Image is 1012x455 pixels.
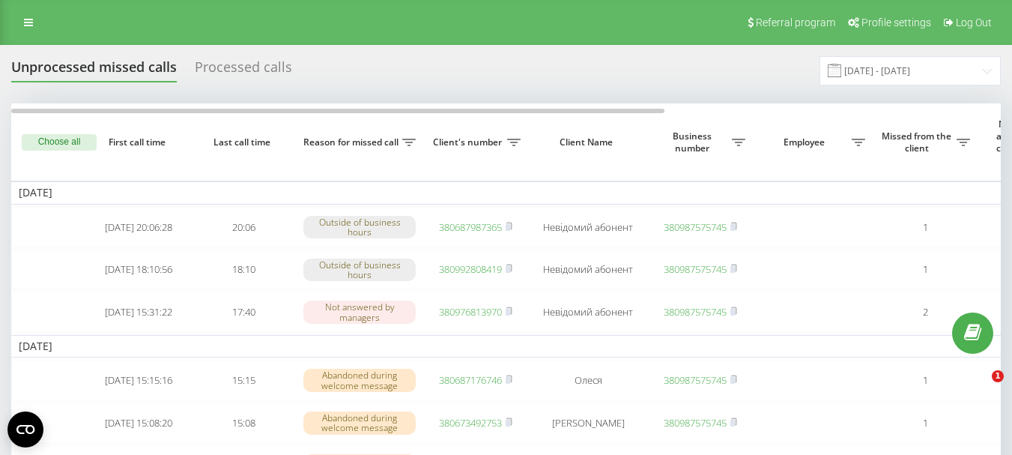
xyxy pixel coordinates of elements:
[664,262,727,276] a: 380987575745
[86,403,191,443] td: [DATE] 15:08:20
[873,208,978,247] td: 1
[756,16,835,28] span: Referral program
[191,208,296,247] td: 20:06
[191,250,296,289] td: 18:10
[528,208,648,247] td: Невідомий абонент
[439,305,502,319] a: 380976813970
[541,136,635,148] span: Client Name
[303,136,402,148] span: Reason for missed call
[664,220,727,234] a: 380987575745
[195,59,292,82] div: Processed calls
[664,416,727,430] a: 380987575745
[880,130,957,154] span: Missed from the client
[528,403,648,443] td: [PERSON_NAME]
[664,305,727,319] a: 380987575745
[861,16,931,28] span: Profile settings
[439,262,502,276] a: 380992808419
[98,136,179,148] span: First call time
[528,292,648,332] td: Невідомий абонент
[664,373,727,387] a: 380987575745
[528,361,648,400] td: Олеся
[22,134,97,151] button: Choose all
[191,292,296,332] td: 17:40
[760,136,852,148] span: Employee
[191,361,296,400] td: 15:15
[655,130,732,154] span: Business number
[873,403,978,443] td: 1
[86,292,191,332] td: [DATE] 15:31:22
[303,369,416,391] div: Abandoned during welcome message
[873,250,978,289] td: 1
[431,136,507,148] span: Client's number
[303,301,416,323] div: Not answered by managers
[7,412,43,448] button: Open CMP widget
[303,412,416,434] div: Abandoned during welcome message
[86,361,191,400] td: [DATE] 15:15:16
[992,370,1004,382] span: 1
[528,250,648,289] td: Невідомий абонент
[86,250,191,289] td: [DATE] 18:10:56
[86,208,191,247] td: [DATE] 20:06:28
[303,259,416,281] div: Outside of business hours
[873,361,978,400] td: 1
[191,403,296,443] td: 15:08
[873,292,978,332] td: 2
[439,416,502,430] a: 380673492753
[303,216,416,238] div: Outside of business hours
[439,220,502,234] a: 380687987365
[961,370,997,406] iframe: Intercom live chat
[439,373,502,387] a: 380687176746
[203,136,284,148] span: Last call time
[956,16,992,28] span: Log Out
[11,59,177,82] div: Unprocessed missed calls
